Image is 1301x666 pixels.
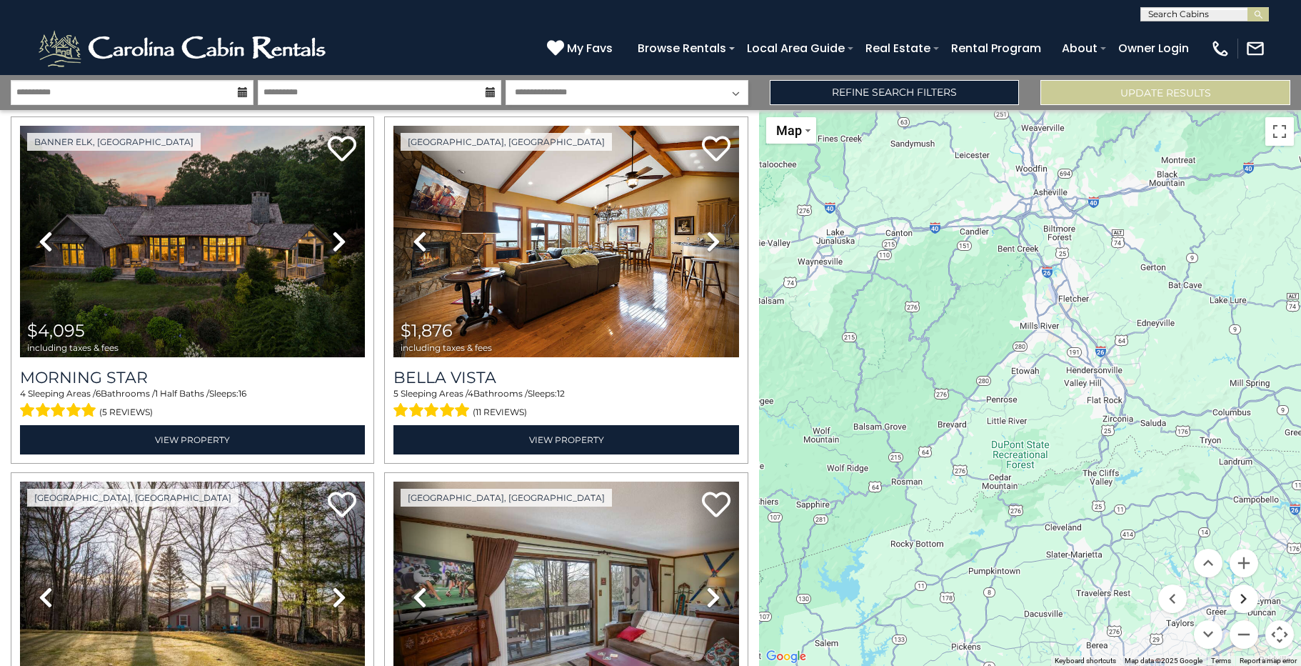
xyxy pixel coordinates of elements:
span: 5 [393,388,398,399]
span: 4 [468,388,473,399]
a: Terms (opens in new tab) [1211,657,1231,665]
img: Google [763,647,810,666]
span: 4 [20,388,26,399]
span: including taxes & fees [27,343,119,352]
span: 16 [238,388,246,399]
img: mail-regular-white.png [1245,39,1265,59]
a: Refine Search Filters [770,80,1020,105]
span: 12 [557,388,565,399]
a: Open this area in Google Maps (opens a new window) [763,647,810,666]
a: [GEOGRAPHIC_DATA], [GEOGRAPHIC_DATA] [401,489,612,507]
a: Owner Login [1111,36,1196,61]
a: About [1055,36,1105,61]
a: Real Estate [858,36,938,61]
img: phone-regular-white.png [1210,39,1230,59]
img: White-1-2.png [36,27,332,70]
a: Add to favorites [702,134,730,165]
img: thumbnail_163276265.jpeg [20,126,365,357]
span: Map data ©2025 Google [1125,657,1202,665]
button: Map camera controls [1265,620,1294,649]
span: 6 [96,388,101,399]
a: Bella Vista [393,368,738,387]
a: Browse Rentals [631,36,733,61]
span: (5 reviews) [99,403,153,422]
span: Map [776,123,802,138]
button: Zoom in [1230,549,1258,577]
a: [GEOGRAPHIC_DATA], [GEOGRAPHIC_DATA] [401,133,612,151]
a: My Favs [547,39,616,58]
a: Add to favorites [328,134,356,165]
span: My Favs [567,39,613,57]
button: Keyboard shortcuts [1055,656,1116,666]
a: View Property [393,425,738,454]
button: Move down [1194,620,1222,649]
button: Zoom out [1230,620,1258,649]
div: Sleeping Areas / Bathrooms / Sleeps: [393,387,738,422]
button: Change map style [766,117,816,144]
span: $1,876 [401,320,453,341]
button: Move right [1230,585,1258,613]
span: $4,095 [27,320,85,341]
a: View Property [20,425,365,454]
img: thumbnail_164493838.jpeg [393,126,738,357]
a: Add to favorites [328,490,356,521]
a: [GEOGRAPHIC_DATA], [GEOGRAPHIC_DATA] [27,489,238,507]
a: Rental Program [944,36,1048,61]
button: Move up [1194,549,1222,577]
button: Update Results [1040,80,1290,105]
span: including taxes & fees [401,343,492,352]
button: Move left [1158,585,1187,613]
button: Toggle fullscreen view [1265,117,1294,146]
a: Morning Star [20,368,365,387]
span: 1 Half Baths / [155,388,209,399]
a: Banner Elk, [GEOGRAPHIC_DATA] [27,133,201,151]
div: Sleeping Areas / Bathrooms / Sleeps: [20,387,365,422]
span: (11 reviews) [473,403,527,422]
a: Local Area Guide [740,36,852,61]
a: Report a map error [1240,657,1297,665]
